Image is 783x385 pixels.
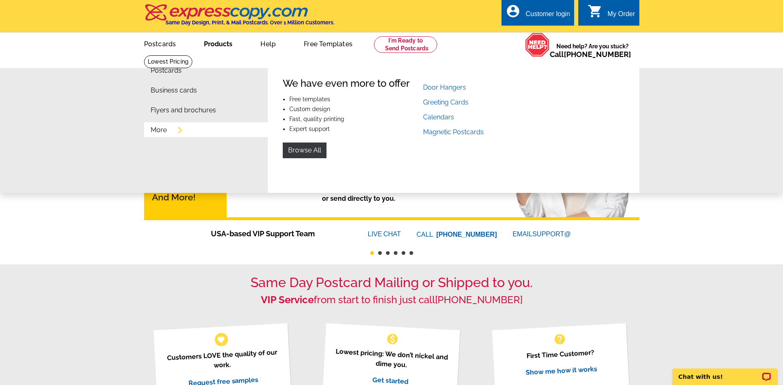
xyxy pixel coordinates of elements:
i: shopping_cart [588,4,603,19]
strong: VIP Service [261,294,314,306]
span: Call [550,50,631,59]
div: Customer login [525,10,570,22]
a: [PHONE_NUMBER] [436,231,497,238]
a: LIVECHAT [368,231,401,238]
a: Postcards [131,33,189,53]
div: My Order [608,10,635,22]
button: 1 of 6 [370,251,374,255]
i: account_circle [506,4,520,19]
font: CALL [416,230,434,240]
li: Custom design [289,106,410,112]
a: Door Hangers [423,83,466,91]
a: Flyers and brochures [151,107,216,114]
button: 6 of 6 [409,251,413,255]
span: Need help? Are you stuck? [550,42,635,59]
li: Fast, quality printing [289,116,410,122]
font: LIVE [368,229,383,239]
a: Same Day Design, Print, & Mail Postcards. Over 1 Million Customers. [144,10,334,26]
a: account_circle Customer login [506,9,570,19]
p: First Time Customer? [502,346,619,362]
li: Expert support [289,126,410,132]
a: [PHONE_NUMBER] [564,50,631,59]
a: shopping_cart My Order [588,9,635,19]
a: Greeting Cards [423,98,468,106]
p: Lowest pricing: We don’t nickel and dime you. [333,346,450,372]
a: Show me how it works [525,365,597,376]
a: Postcards [151,67,182,74]
iframe: LiveChat chat widget [667,359,783,385]
h4: Same Day Design, Print, & Mail Postcards. Over 1 Million Customers. [166,19,334,26]
p: Postcards mailed to your list or send directly to you. [255,184,462,204]
button: 4 of 6 [394,251,397,255]
button: 2 of 6 [378,251,382,255]
span: help [553,333,566,346]
a: EMAILSUPPORT@ [513,231,572,238]
button: 5 of 6 [402,251,405,255]
span: favorite [217,335,225,344]
button: 3 of 6 [386,251,390,255]
a: Business cards [151,87,197,94]
h2: from start to finish just call [144,294,639,306]
a: Free Templates [291,33,366,53]
p: Customers LOVE the quality of our work. [164,347,281,373]
img: help [525,33,550,57]
a: Magnetic Postcards [423,128,484,136]
a: Products [191,33,246,53]
h1: Same Day Postcard Mailing or Shipped to you. [144,275,639,290]
a: [PHONE_NUMBER] [435,294,523,306]
span: USA-based VIP Support Team [211,228,343,239]
a: Browse All [283,143,326,158]
li: Free templates [289,96,410,102]
span: monetization_on [386,333,399,346]
a: Help [247,33,289,53]
a: More [151,127,167,133]
h4: We have even more to offer [283,78,410,90]
font: SUPPORT@ [532,229,572,239]
a: Calendars [423,113,454,121]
